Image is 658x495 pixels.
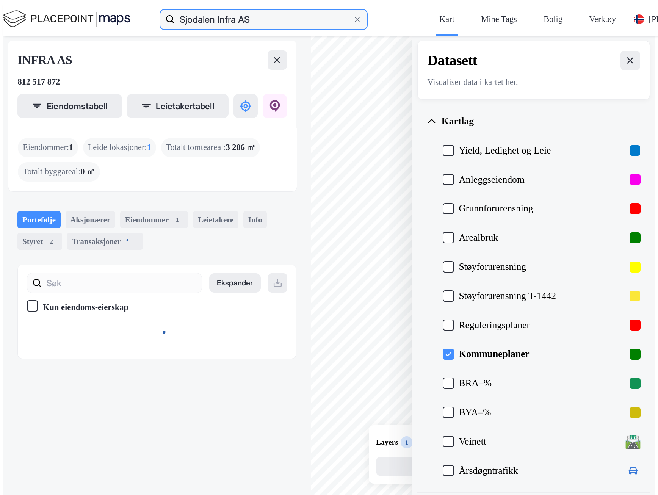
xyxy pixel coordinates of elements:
div: 🛣️ [625,434,641,450]
div: Veinett [459,434,621,449]
div: Yield, Ledighet og Leie [459,143,625,158]
div: Støyforurensning [459,260,625,274]
div: Styret [17,233,62,250]
div: 2 [45,235,57,247]
div: Portefølje [17,211,60,228]
div: 1 [171,213,183,226]
div: Årsdøgntrafikk [459,464,621,478]
div: Totalt byggareal : [18,162,100,182]
div: 1 [401,436,413,448]
div: Eiendommer : [18,138,78,157]
div: Anleggseiendom [459,172,625,187]
div: Verktøy [589,12,616,27]
div: Kommuneplaner [459,347,625,361]
span: 1 [69,140,73,155]
div: INFRA AS [17,50,75,70]
iframe: Chat Widget [620,459,658,495]
div: Totalt tomteareal : [161,138,260,157]
div: Bolig [544,12,562,27]
div: Kartlag [442,114,641,128]
div: Støyforurensning T-1442 [459,289,625,303]
div: Aksjonærer [66,211,116,228]
div: Reguleringsplaner [459,318,625,332]
div: 812 517 872 [17,75,60,89]
span: 3 206 ㎡ [226,140,255,155]
span: 1 [147,140,151,155]
div: Transaksjoner [67,233,143,250]
img: logo.f888ab2527a4732fd821a326f86c7f29.svg [3,9,130,30]
span: 0 ㎡ [80,164,95,179]
div: BYA–% [459,405,625,420]
div: Arealbruk [459,230,625,245]
div: Kart [439,12,454,27]
button: Ekspander [209,273,261,293]
input: Søk [42,271,201,295]
input: Søk på adresse, matrikkel, gårdeiere, leietakere eller personer [175,7,352,31]
div: Leide lokasjoner : [83,138,156,157]
div: Datasett [427,51,477,70]
div: Grunnforurensning [459,201,625,216]
img: spinner.a6d8c91a73a9ac5275cf975e30b51cfb.svg [126,235,138,247]
div: Leietakere [193,211,238,228]
div: Visualiser data i kartet her. [427,75,640,89]
div: Info [243,211,267,228]
div: Layers [376,437,398,447]
button: Eiendomstabell [17,94,122,118]
div: Kun eiendoms-eierskap [43,300,128,315]
div: Mine Tags [481,12,517,27]
button: Vis [376,457,491,476]
div: BRA–% [459,376,625,390]
div: Kontrollprogram for chat [620,459,658,495]
div: Eiendommer [120,211,188,228]
button: Leietakertabell [127,94,229,118]
img: spinner.a6d8c91a73a9ac5275cf975e30b51cfb.svg [162,325,181,344]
